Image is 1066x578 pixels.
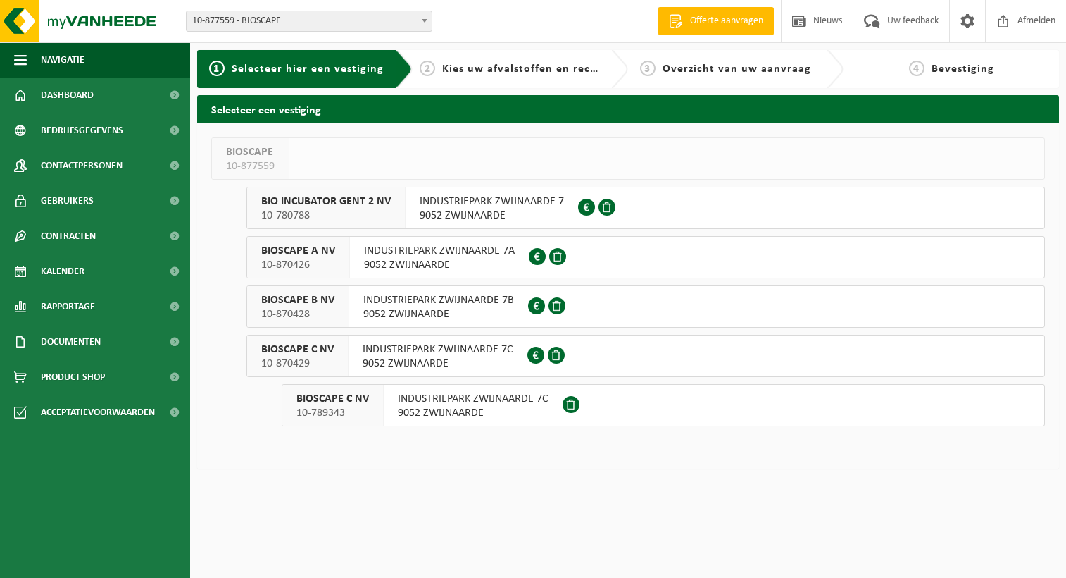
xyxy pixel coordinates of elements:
[261,244,335,258] span: BIOSCAPE A NV
[663,63,811,75] span: Overzicht van uw aanvraag
[363,293,514,307] span: INDUSTRIEPARK ZWIJNAARDE 7B
[261,307,334,321] span: 10-870428
[41,148,123,183] span: Contactpersonen
[261,195,391,209] span: BIO INCUBATOR GENT 2 NV
[226,159,275,173] span: 10-877559
[909,61,924,76] span: 4
[420,195,564,209] span: INDUSTRIEPARK ZWIJNAARDE 7
[41,395,155,430] span: Acceptatievoorwaarden
[246,335,1045,377] button: BIOSCAPE C NV 10-870429 INDUSTRIEPARK ZWIJNAARDE 7C9052 ZWIJNAARDE
[261,357,334,371] span: 10-870429
[41,359,105,395] span: Product Shop
[398,392,548,406] span: INDUSTRIEPARK ZWIJNAARDE 7C
[932,63,994,75] span: Bevestiging
[398,406,548,420] span: 9052 ZWIJNAARDE
[364,244,515,258] span: INDUSTRIEPARK ZWIJNAARDE 7A
[420,209,564,223] span: 9052 ZWIJNAARDE
[246,236,1045,278] button: BIOSCAPE A NV 10-870426 INDUSTRIEPARK ZWIJNAARDE 7A9052 ZWIJNAARDE
[41,113,123,148] span: Bedrijfsgegevens
[246,285,1045,328] button: BIOSCAPE B NV 10-870428 INDUSTRIEPARK ZWIJNAARDE 7B9052 ZWIJNAARDE
[226,145,275,159] span: BIOSCAPE
[363,343,513,357] span: INDUSTRIEPARK ZWIJNAARDE 7C
[364,258,515,272] span: 9052 ZWIJNAARDE
[186,11,432,32] span: 10-877559 - BIOSCAPE
[187,11,432,31] span: 10-877559 - BIOSCAPE
[261,293,334,307] span: BIOSCAPE B NV
[261,343,334,357] span: BIOSCAPE C NV
[41,289,95,324] span: Rapportage
[261,258,335,272] span: 10-870426
[41,324,101,359] span: Documenten
[41,219,96,254] span: Contracten
[363,357,513,371] span: 9052 ZWIJNAARDE
[363,307,514,321] span: 9052 ZWIJNAARDE
[197,95,1059,123] h2: Selecteer een vestiging
[296,392,369,406] span: BIOSCAPE C NV
[41,42,84,78] span: Navigatie
[296,406,369,420] span: 10-789343
[442,63,636,75] span: Kies uw afvalstoffen en recipiënten
[420,61,435,76] span: 2
[686,14,767,28] span: Offerte aanvragen
[41,254,84,289] span: Kalender
[41,183,94,219] span: Gebruikers
[41,78,94,113] span: Dashboard
[282,384,1045,426] button: BIOSCAPE C NV 10-789343 INDUSTRIEPARK ZWIJNAARDE 7C9052 ZWIJNAARDE
[640,61,656,76] span: 3
[232,63,384,75] span: Selecteer hier een vestiging
[261,209,391,223] span: 10-780788
[209,61,225,76] span: 1
[658,7,774,35] a: Offerte aanvragen
[246,187,1045,229] button: BIO INCUBATOR GENT 2 NV 10-780788 INDUSTRIEPARK ZWIJNAARDE 79052 ZWIJNAARDE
